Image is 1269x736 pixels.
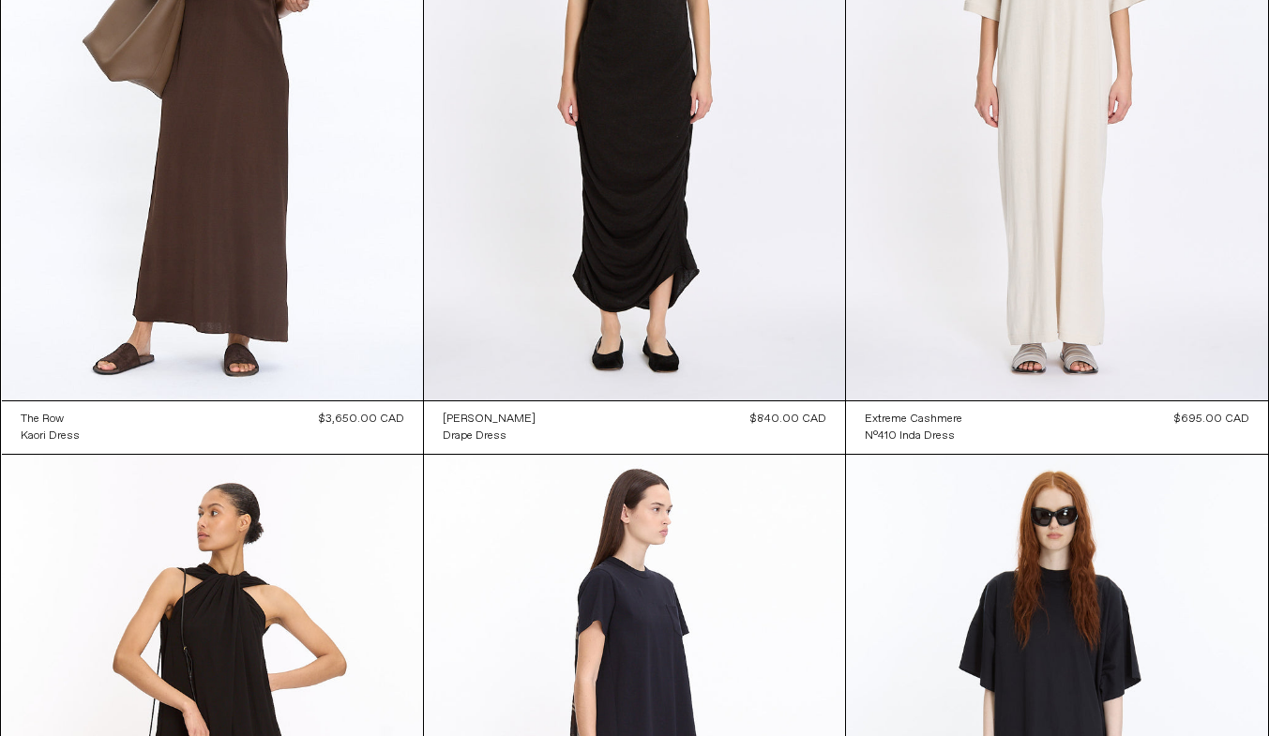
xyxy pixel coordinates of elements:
[319,411,404,428] div: $3,650.00 CAD
[443,428,506,444] div: Drape Dress
[21,411,80,428] a: The Row
[21,412,64,428] div: The Row
[21,428,80,444] div: Kaori Dress
[865,411,962,428] a: Extreme Cashmere
[865,412,962,428] div: Extreme Cashmere
[443,428,536,444] a: Drape Dress
[21,428,80,444] a: Kaori Dress
[750,411,826,428] div: $840.00 CAD
[443,411,536,428] a: [PERSON_NAME]
[443,412,536,428] div: [PERSON_NAME]
[865,428,955,444] div: N°410 Inda Dress
[865,428,962,444] a: N°410 Inda Dress
[1174,411,1249,428] div: $695.00 CAD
